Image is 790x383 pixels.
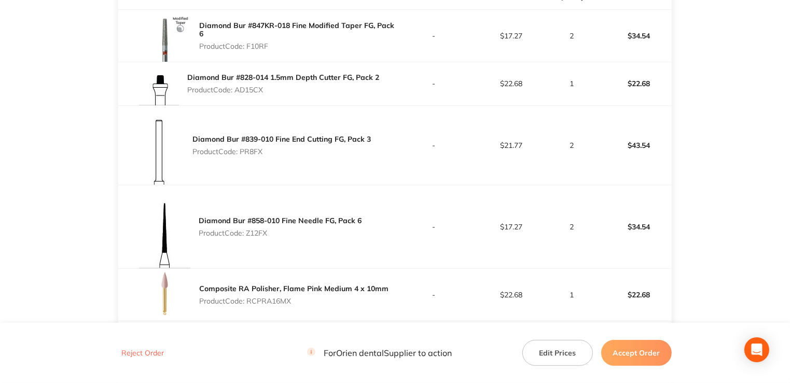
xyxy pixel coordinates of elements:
[139,185,190,268] img: NDBnZnNibA
[550,223,593,231] p: 2
[396,79,472,88] p: -
[192,134,371,144] a: Diamond Bur #839-010 Fine End Cutting FG, Pack 3
[550,32,593,40] p: 2
[396,223,472,231] p: -
[594,133,671,158] p: $43.54
[594,23,671,48] p: $34.54
[396,291,472,299] p: -
[473,223,549,231] p: $17.27
[550,291,593,299] p: 1
[192,147,371,156] p: Product Code: PR8FX
[396,32,472,40] p: -
[396,141,472,149] p: -
[550,141,593,149] p: 2
[473,79,549,88] p: $22.68
[522,340,593,366] button: Edit Prices
[199,297,389,305] p: Product Code: RCPRA16MX
[199,284,389,293] a: Composite RA Polisher, Flame Pink Medium 4 x 10mm
[594,214,671,239] p: $34.54
[139,62,179,105] img: dDZ0amJibA
[199,42,395,50] p: Product Code: F10RF
[601,340,672,366] button: Accept Order
[199,216,362,225] a: Diamond Bur #858-010 Fine Needle FG, Pack 6
[473,291,549,299] p: $22.68
[139,269,191,321] img: NXIzYnowcg
[594,71,671,96] p: $22.68
[199,229,362,237] p: Product Code: Z12FX
[187,86,379,94] p: Product Code: AD15CX
[139,10,191,62] img: ZGhob2h0ag
[307,348,452,358] p: For Orien dental Supplier to action
[594,282,671,307] p: $22.68
[118,321,395,352] td: Message: -
[139,106,184,185] img: dnM5NDNzcA
[744,337,769,362] div: Open Intercom Messenger
[473,141,549,149] p: $21.77
[118,349,167,358] button: Reject Order
[473,32,549,40] p: $17.27
[199,21,394,38] a: Diamond Bur #847KR-018 Fine Modified Taper FG, Pack 6
[187,73,379,82] a: Diamond Bur #828-014 1.5mm Depth Cutter FG, Pack 2
[550,79,593,88] p: 1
